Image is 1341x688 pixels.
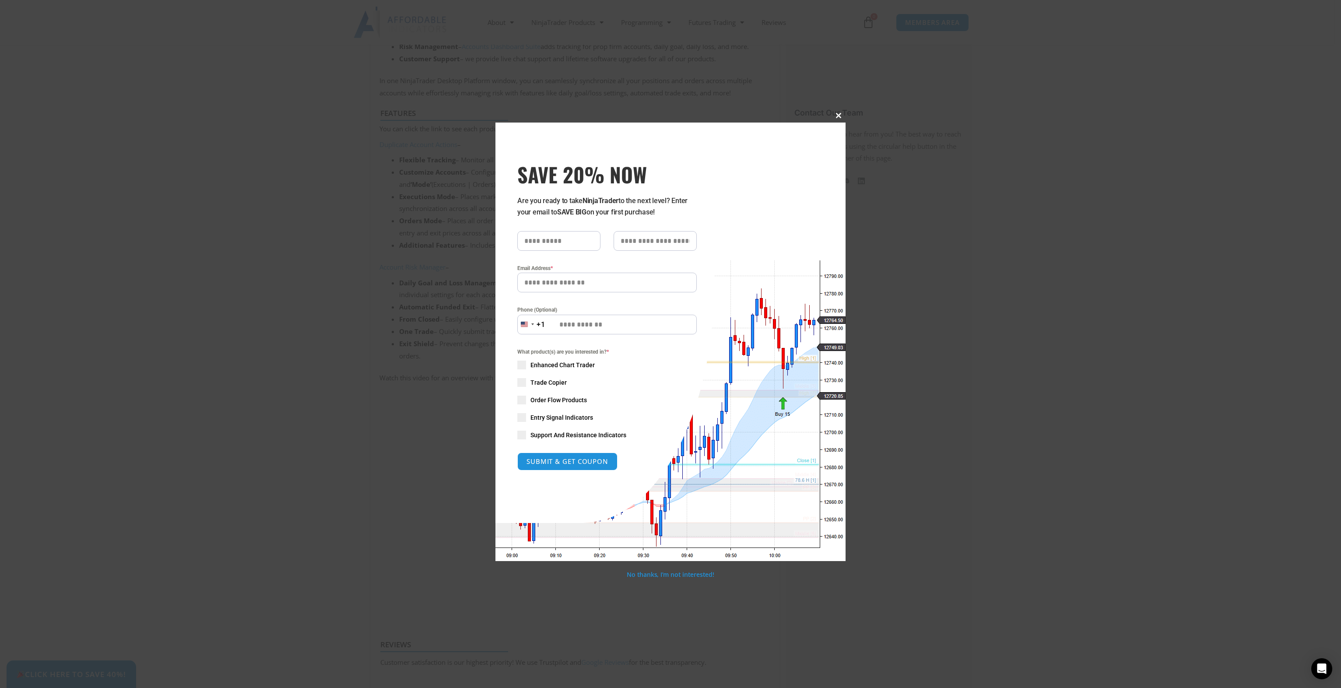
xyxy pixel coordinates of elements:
[530,361,595,369] span: Enhanced Chart Trader
[517,453,618,470] button: SUBMIT & GET COUPON
[517,396,697,404] label: Order Flow Products
[517,361,697,369] label: Enhanced Chart Trader
[530,413,593,422] span: Entry Signal Indicators
[517,378,697,387] label: Trade Copier
[517,348,697,356] span: What product(s) are you interested in?
[517,315,545,334] button: Selected country
[517,305,697,314] label: Phone (Optional)
[530,396,587,404] span: Order Flow Products
[537,319,545,330] div: +1
[517,413,697,422] label: Entry Signal Indicators
[517,162,697,186] span: SAVE 20% NOW
[583,197,618,205] strong: NinjaTrader
[530,378,567,387] span: Trade Copier
[1311,658,1332,679] div: Open Intercom Messenger
[517,431,697,439] label: Support And Resistance Indicators
[517,264,697,273] label: Email Address
[530,431,626,439] span: Support And Resistance Indicators
[557,208,586,216] strong: SAVE BIG
[517,195,697,218] p: Are you ready to take to the next level? Enter your email to on your first purchase!
[627,570,714,579] a: No thanks, I’m not interested!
